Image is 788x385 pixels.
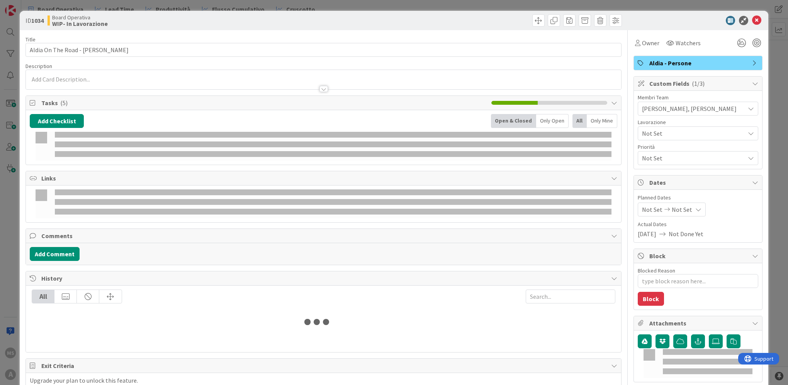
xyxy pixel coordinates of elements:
label: Title [25,36,36,43]
span: ( 5 ) [60,99,68,107]
span: Actual Dates [638,220,758,228]
div: Only Mine [587,114,617,128]
span: Attachments [649,319,748,328]
span: Not Set [642,128,741,139]
div: Lavorazione [638,119,758,125]
span: Board Operativa [52,14,108,20]
span: Watchers [676,38,701,48]
div: Priorità [638,144,758,150]
input: type card name here... [25,43,622,57]
button: Block [638,292,664,306]
span: [DATE] [638,229,656,238]
span: Aldia - Persone [649,58,748,68]
span: Not Set [672,205,692,214]
div: Open & Closed [491,114,536,128]
span: Dates [649,178,748,187]
span: Not Set [642,205,662,214]
div: All [572,114,587,128]
div: Membri Team [638,95,758,100]
button: Add Comment [30,247,80,261]
label: Blocked Reason [638,267,675,274]
span: Description [25,63,52,70]
span: Planned Dates [638,194,758,202]
span: Support [16,1,35,10]
div: All [32,290,54,303]
span: Custom Fields [649,79,748,88]
b: WIP- In Lavorazione [52,20,108,27]
span: Tasks [41,98,487,107]
span: [PERSON_NAME], [PERSON_NAME] [642,104,745,113]
span: ( 1/3 ) [692,80,705,87]
button: Add Checklist [30,114,84,128]
span: Links [41,174,607,183]
span: Comments [41,231,607,240]
b: 1034 [31,17,44,24]
span: Not Done Yet [669,229,703,238]
span: Exit Criteria [41,361,607,370]
input: Search... [526,290,615,303]
span: Not Set [642,153,745,163]
span: Owner [642,38,659,48]
span: History [41,274,607,283]
span: Block [649,251,748,261]
span: ID [25,16,44,25]
div: Only Open [536,114,569,128]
